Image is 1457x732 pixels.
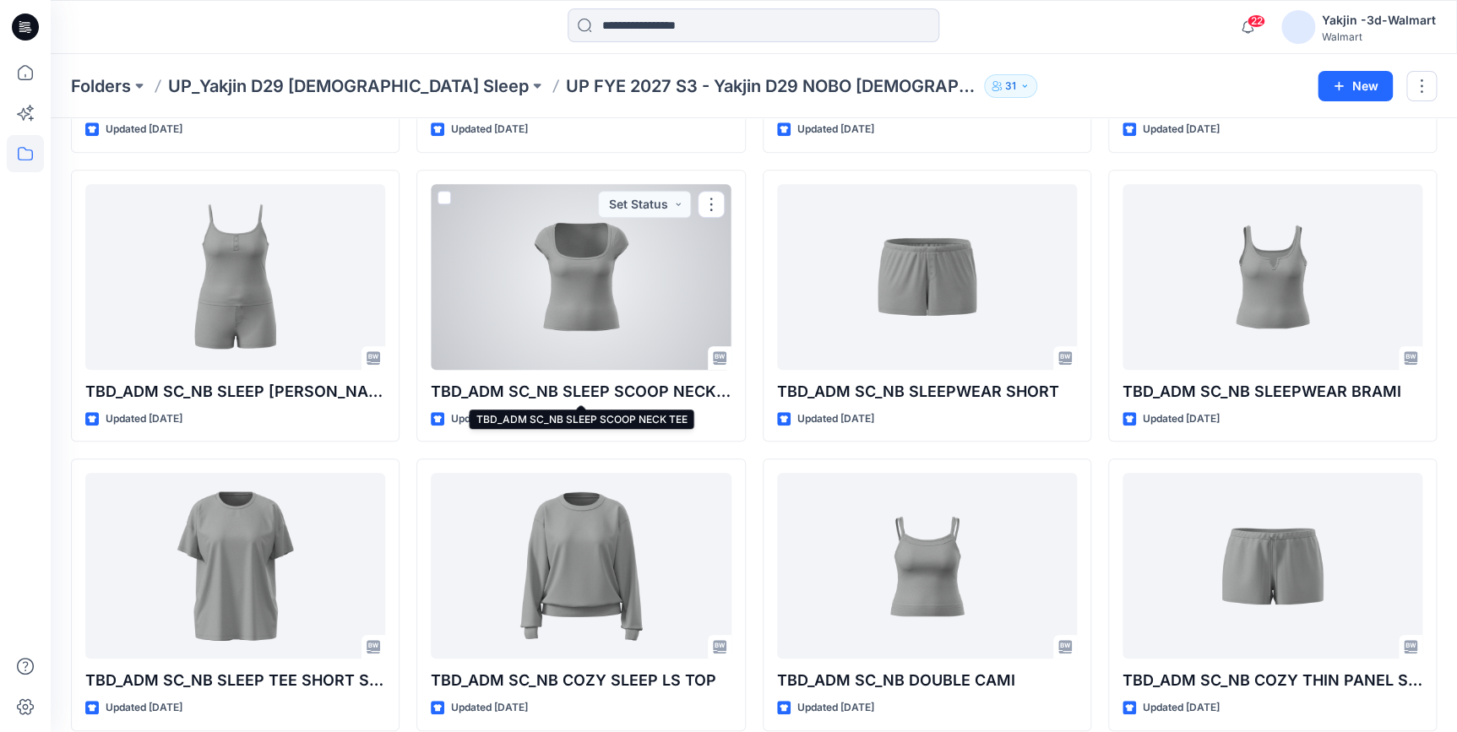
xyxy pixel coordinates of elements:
p: TBD_ADM SC_NB DOUBLE CAMI [777,669,1077,692]
p: Updated [DATE] [1143,121,1220,138]
p: Updated [DATE] [106,410,182,428]
p: TBD_ADM SC_NB COZY SLEEP LS TOP [431,669,731,692]
p: Updated [DATE] [451,121,528,138]
a: TBD_ADM SC_NB SLEEPWEAR BRAMI [1123,184,1422,370]
p: Updated [DATE] [106,699,182,717]
p: TBD_ADM SC_NB SLEEP TEE SHORT SET [85,669,385,692]
a: TBD_ADM SC_NB SLEEP TEE SHORT SET [85,473,385,659]
a: TBD_ADM SC_NB COZY SLEEP LS TOP [431,473,731,659]
p: Updated [DATE] [106,121,182,138]
p: Updated [DATE] [451,410,528,428]
a: TBD_ADM SC_NB SLEEP CAMI BOXER SET [85,184,385,370]
p: TBD_ADM SC_NB SLEEP [PERSON_NAME] SET [85,380,385,404]
a: TBD_ADM SC_NB COZY THIN PANEL SHORT [1123,473,1422,659]
a: UP_Yakjin D29 [DEMOGRAPHIC_DATA] Sleep [168,74,529,98]
p: TBD_ADM SC_NB SLEEPWEAR BRAMI [1123,380,1422,404]
img: avatar [1281,10,1315,44]
span: 22 [1247,14,1265,28]
p: TBD_ADM SC_NB COZY THIN PANEL SHORT [1123,669,1422,692]
p: Updated [DATE] [797,699,874,717]
p: UP FYE 2027 S3 - Yakjin D29 NOBO [DEMOGRAPHIC_DATA] Sleepwear [566,74,977,98]
p: Updated [DATE] [797,121,874,138]
p: TBD_ADM SC_NB SLEEP SCOOP NECK TEE [431,380,731,404]
a: Folders [71,74,131,98]
button: New [1318,71,1393,101]
p: Updated [DATE] [451,699,528,717]
div: Yakjin -3d-Walmart [1322,10,1436,30]
p: 31 [1005,77,1016,95]
a: TBD_ADM SC_NB DOUBLE CAMI [777,473,1077,659]
p: TBD_ADM SC_NB SLEEPWEAR SHORT [777,380,1077,404]
button: 31 [984,74,1037,98]
div: Walmart [1322,30,1436,43]
p: Updated [DATE] [1143,410,1220,428]
p: Updated [DATE] [797,410,874,428]
a: TBD_ADM SC_NB SLEEPWEAR SHORT [777,184,1077,370]
p: Updated [DATE] [1143,699,1220,717]
a: TBD_ADM SC_NB SLEEP SCOOP NECK TEE [431,184,731,370]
